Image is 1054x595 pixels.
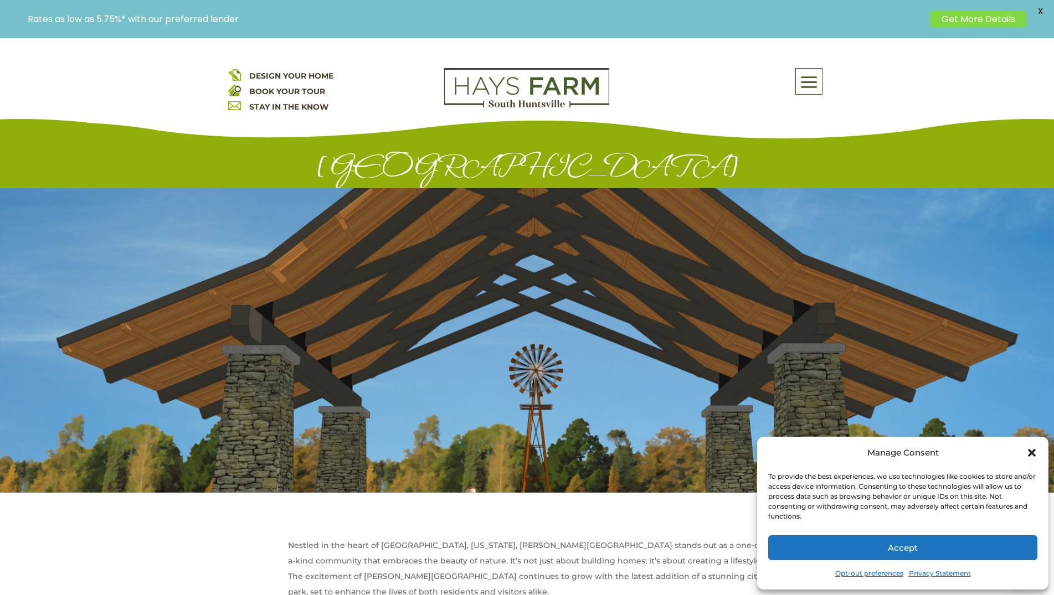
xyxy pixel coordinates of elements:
[249,102,328,112] a: STAY IN THE KNOW
[930,11,1026,27] a: Get More Details
[228,150,826,188] h1: [GEOGRAPHIC_DATA]
[1032,3,1048,19] span: X
[228,84,241,96] img: book your home tour
[867,445,939,461] div: Manage Consent
[835,566,903,581] a: Opt-out preferences
[909,566,971,581] a: Privacy Statement
[1026,447,1037,458] div: Close dialog
[444,100,609,110] a: hays farm homes huntsville development
[249,86,325,96] a: BOOK YOUR TOUR
[444,68,609,108] img: Logo
[768,472,1036,521] div: To provide the best experiences, we use technologies like cookies to store and/or access device i...
[28,14,925,24] p: Rates as low as 5.75%* with our preferred lender
[249,71,333,81] a: DESIGN YOUR HOME
[768,535,1037,560] button: Accept
[228,68,241,81] img: design your home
